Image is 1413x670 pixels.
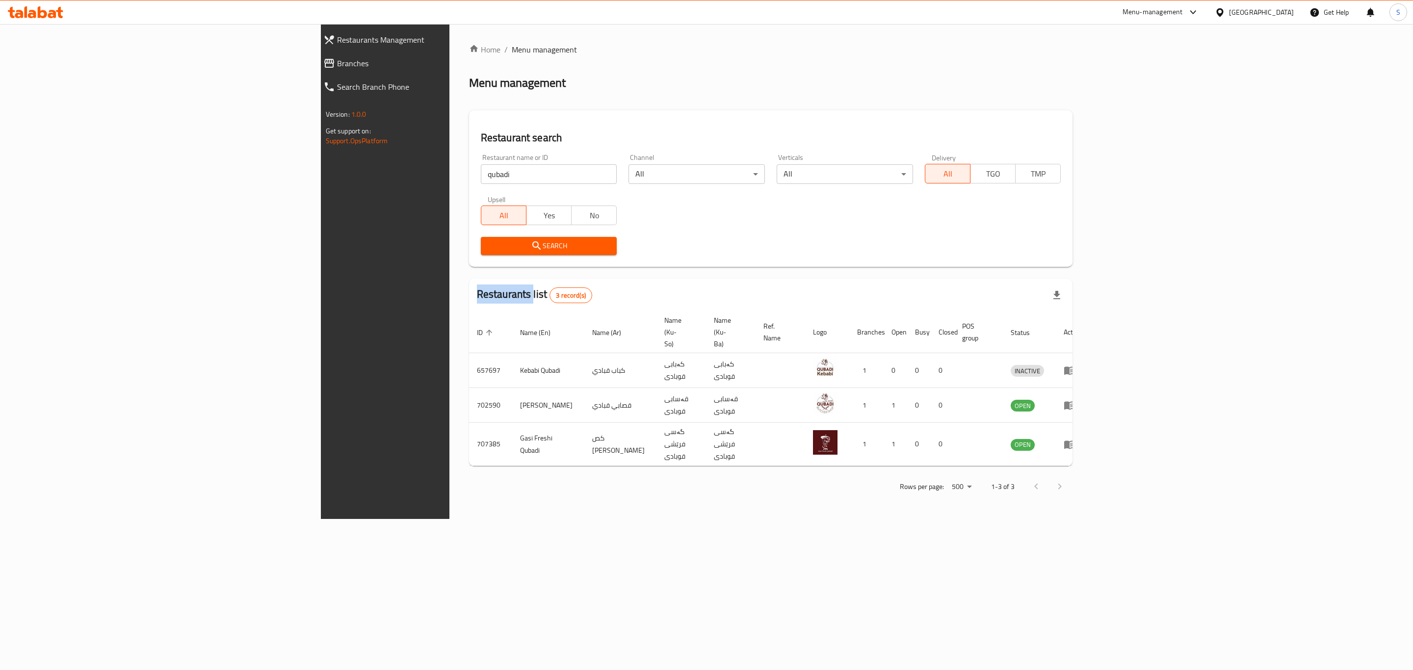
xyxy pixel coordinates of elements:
h2: Menu management [469,75,566,91]
label: Delivery [932,154,956,161]
button: All [481,206,526,225]
div: Rows per page: [948,480,975,494]
div: OPEN [1011,439,1035,451]
td: كص [PERSON_NAME] [584,423,656,466]
td: 1 [884,388,907,423]
span: OPEN [1011,400,1035,412]
table: enhanced table [469,311,1090,466]
span: 3 record(s) [550,291,592,300]
span: All [485,208,523,223]
span: Status [1011,327,1043,338]
button: All [925,164,970,183]
span: Search [489,240,609,252]
button: TGO [970,164,1016,183]
td: 1 [849,388,884,423]
div: All [628,164,765,184]
td: كباب قبادي [584,353,656,388]
span: TMP [1020,167,1057,181]
td: قصابي قبادي [584,388,656,423]
label: Upsell [488,196,506,203]
span: Name (Ku-Ba) [714,314,744,350]
th: Open [884,311,907,353]
p: Rows per page: [900,481,944,493]
div: [GEOGRAPHIC_DATA] [1229,7,1294,18]
p: 1-3 of 3 [991,481,1015,493]
td: گەسی فرێشی قوبادی [706,423,756,466]
a: Search Branch Phone [315,75,557,99]
span: Branches [337,57,549,69]
input: Search for restaurant name or ID.. [481,164,617,184]
span: S [1396,7,1400,18]
nav: breadcrumb [469,44,1073,55]
td: 0 [931,388,954,423]
span: No [576,208,613,223]
td: 1 [849,353,884,388]
h2: Restaurant search [481,130,1061,145]
span: Yes [530,208,568,223]
span: Version: [326,108,350,121]
td: قەسابی قوبادی [656,388,706,423]
a: Support.OpsPlatform [326,134,388,147]
th: Branches [849,311,884,353]
button: Yes [526,206,572,225]
span: ID [477,327,496,338]
button: Search [481,237,617,255]
button: No [571,206,617,225]
img: Gasi Freshi Qubadi [813,430,837,455]
td: 0 [931,353,954,388]
span: Get support on: [326,125,371,137]
td: 0 [907,423,931,466]
div: Menu [1064,399,1082,411]
span: Name (Ku-So) [664,314,694,350]
td: 0 [907,388,931,423]
span: POS group [962,320,991,344]
div: Menu [1064,438,1082,450]
span: Name (Ar) [592,327,634,338]
td: 1 [884,423,907,466]
div: Menu [1064,364,1082,376]
a: Restaurants Management [315,28,557,52]
div: Menu-management [1123,6,1183,18]
span: Search Branch Phone [337,81,549,93]
div: Total records count [549,287,592,303]
span: Restaurants Management [337,34,549,46]
td: 0 [907,353,931,388]
th: Closed [931,311,954,353]
span: INACTIVE [1011,365,1044,377]
img: Qasabi Qubadi [813,391,837,415]
div: Export file [1045,283,1069,307]
td: کەبابی قوبادی [706,353,756,388]
span: Ref. Name [763,320,793,344]
div: All [777,164,913,184]
td: قەسابی قوبادی [706,388,756,423]
img: Kebabi Qubadi [813,356,837,381]
th: Busy [907,311,931,353]
td: 1 [849,423,884,466]
td: 0 [931,423,954,466]
button: TMP [1015,164,1061,183]
td: گەسی فرێشی قوبادی [656,423,706,466]
td: 0 [884,353,907,388]
span: Name (En) [520,327,563,338]
span: All [929,167,967,181]
th: Logo [805,311,849,353]
th: Action [1056,311,1090,353]
a: Branches [315,52,557,75]
td: کەبابی قوبادی [656,353,706,388]
span: OPEN [1011,439,1035,450]
h2: Restaurants list [477,287,592,303]
span: 1.0.0 [351,108,366,121]
span: TGO [974,167,1012,181]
